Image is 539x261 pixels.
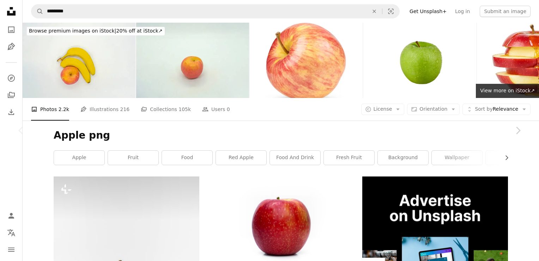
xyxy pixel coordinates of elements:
a: red apple [216,151,266,165]
a: red apple on white background [208,222,353,228]
a: apple [54,151,104,165]
button: Search Unsplash [31,5,43,18]
a: Collections 105k [141,98,191,121]
a: food and drink [270,151,320,165]
span: View more on iStock ↗ [480,88,535,93]
a: wallpaper [432,151,482,165]
img: apple isolated on white background [250,23,363,98]
a: Log in [451,6,474,17]
button: Menu [4,243,18,257]
span: License [374,106,392,112]
a: background [378,151,428,165]
a: Log in / Sign up [4,209,18,223]
img: fresh green apple isolated on white [363,23,476,98]
a: Get Unsplash+ [405,6,451,17]
span: Sort by [475,106,492,112]
a: Next [497,97,539,164]
span: Browse premium images on iStock | [29,28,116,34]
a: food [162,151,212,165]
button: Language [4,226,18,240]
button: Clear [367,5,382,18]
button: Submit an image [480,6,531,17]
span: 0 [227,105,230,113]
h1: Apple png [54,129,508,142]
button: License [361,104,405,115]
a: fresh fruit [324,151,374,165]
img: Apple and Banana Isolated in White Background png [23,23,135,98]
img: An Apple Red Color in White Isolated Background PNG [136,23,249,98]
span: 216 [120,105,130,113]
a: Illustrations 216 [80,98,129,121]
a: grocery [486,151,536,165]
span: 20% off at iStock ↗ [29,28,163,34]
a: fruit [108,151,158,165]
a: Illustrations [4,40,18,54]
a: Users 0 [202,98,230,121]
button: Sort byRelevance [462,104,531,115]
a: View more on iStock↗ [476,84,539,98]
button: Orientation [407,104,460,115]
a: Photos [4,23,18,37]
span: Relevance [475,106,518,113]
span: Orientation [419,106,447,112]
a: Browse premium images on iStock|20% off at iStock↗ [23,23,169,40]
button: Visual search [382,5,399,18]
span: 105k [178,105,191,113]
a: Collections [4,88,18,102]
a: Explore [4,71,18,85]
form: Find visuals sitewide [31,4,400,18]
